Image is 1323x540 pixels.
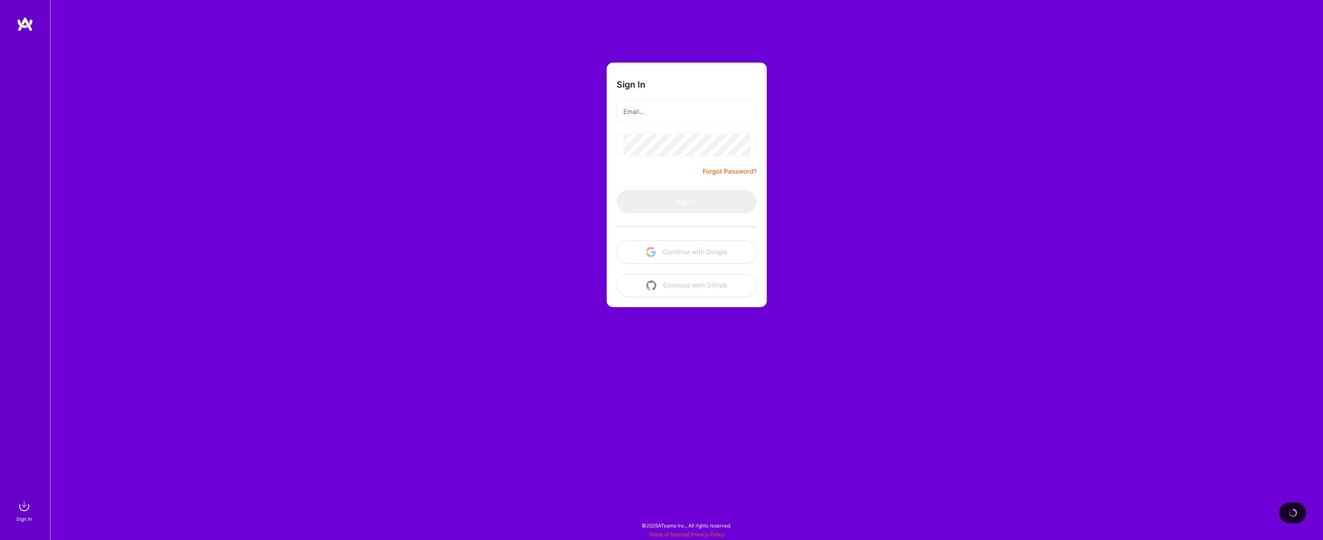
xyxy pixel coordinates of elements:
[649,531,688,537] a: Terms of Service
[617,79,645,90] h3: Sign In
[16,498,33,515] img: sign in
[646,247,656,257] img: icon
[1289,509,1297,517] img: loading
[617,240,757,264] button: Continue with Google
[50,515,1323,536] div: © 2025 ATeams Inc., All rights reserved.
[17,17,33,32] img: logo
[617,190,757,213] button: Sign In
[623,101,750,122] input: Email...
[703,167,757,177] a: Forgot Password?
[646,280,656,290] img: icon
[16,515,32,523] div: Sign In
[649,531,725,537] span: |
[691,531,725,537] a: Privacy Policy
[617,274,757,297] button: Continue with Github
[18,498,33,523] a: sign inSign In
